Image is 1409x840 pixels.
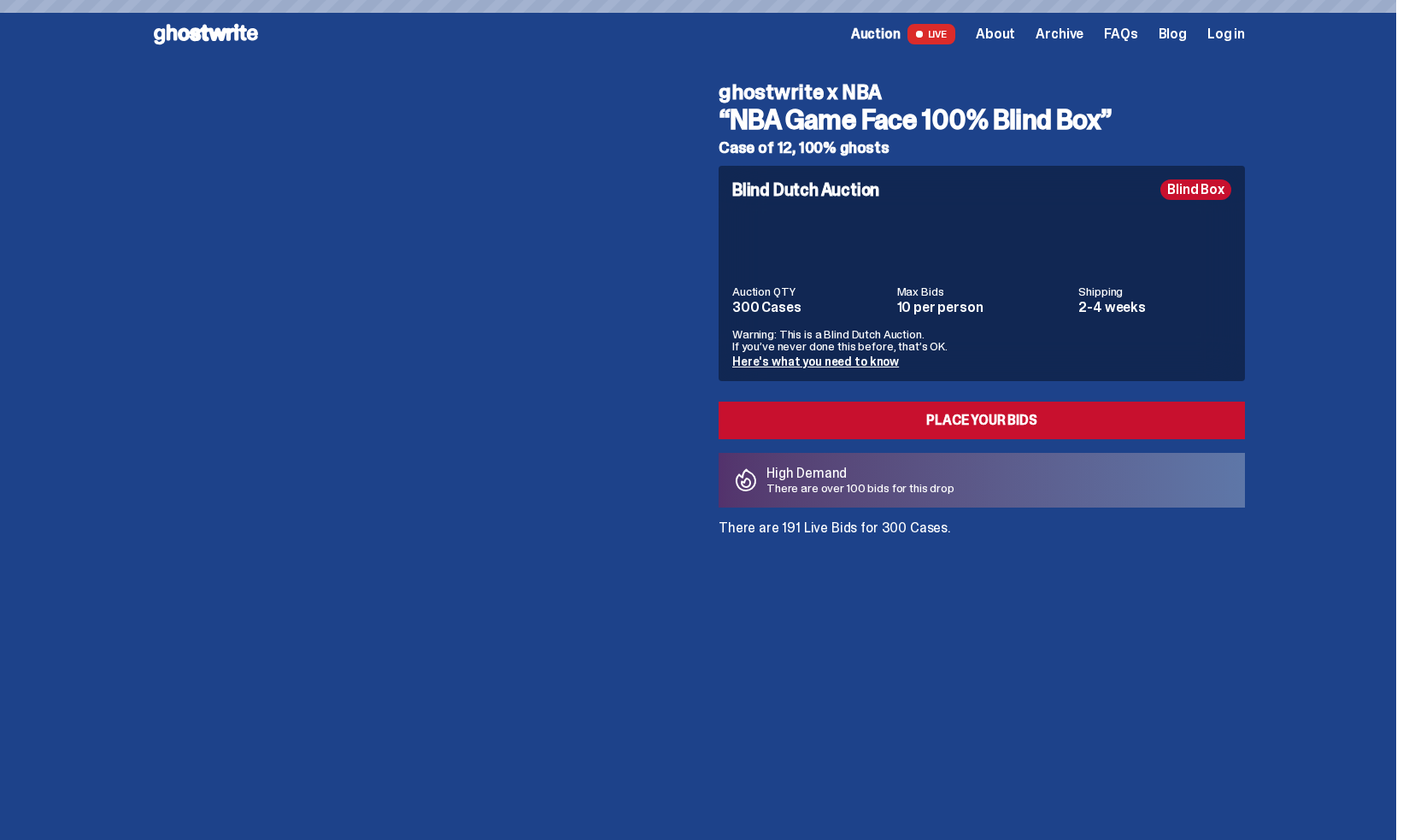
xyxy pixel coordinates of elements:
[1207,27,1245,41] a: Log in
[766,467,954,480] p: High Demand
[976,27,1015,41] a: About
[732,301,887,314] dd: 300 Cases
[719,82,1245,103] h4: ghostwrite x NBA
[732,181,879,198] h4: Blind Dutch Auction
[1104,27,1137,41] a: FAQs
[766,482,954,494] p: There are over 100 bids for this drop
[1078,301,1231,314] dd: 2-4 weeks
[851,27,901,41] span: Auction
[1036,27,1083,41] a: Archive
[719,140,1245,156] h5: Case of 12, 100% ghosts
[719,521,1245,535] p: There are 191 Live Bids for 300 Cases.
[732,328,1231,352] p: Warning: This is a Blind Dutch Auction. If you’ve never done this before, that’s OK.
[851,24,955,44] a: Auction LIVE
[897,301,1069,314] dd: 10 per person
[1159,27,1187,41] a: Blog
[732,354,899,369] a: Here's what you need to know
[907,24,956,44] span: LIVE
[732,285,887,297] dt: Auction QTY
[719,402,1245,439] a: Place your Bids
[1078,285,1231,297] dt: Shipping
[719,106,1245,133] h3: “NBA Game Face 100% Blind Box”
[1160,179,1231,200] div: Blind Box
[897,285,1069,297] dt: Max Bids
